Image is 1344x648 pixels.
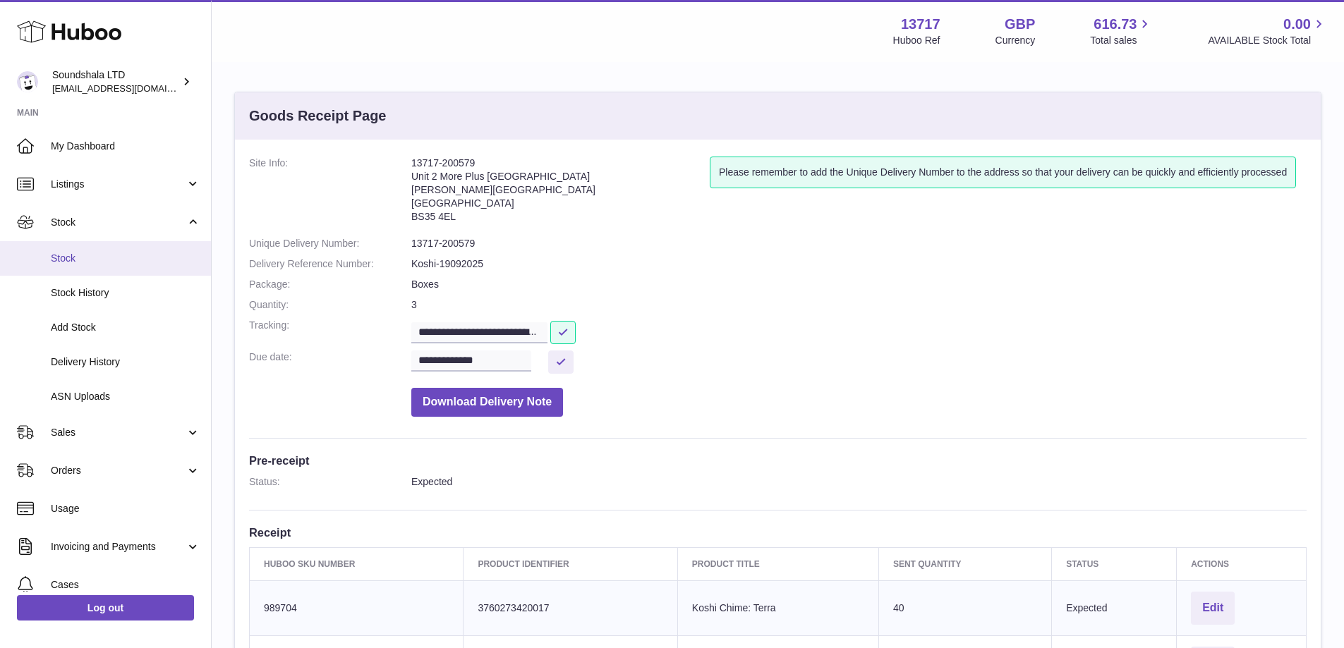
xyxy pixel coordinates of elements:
[51,252,200,265] span: Stock
[893,34,940,47] div: Huboo Ref
[17,595,194,621] a: Log out
[249,157,411,230] dt: Site Info:
[249,475,411,489] dt: Status:
[901,15,940,34] strong: 13717
[1005,15,1035,34] strong: GBP
[411,298,1307,312] dd: 3
[995,34,1036,47] div: Currency
[1283,15,1311,34] span: 0.00
[1052,547,1177,580] th: Status
[411,257,1307,271] dd: Koshi-19092025
[411,237,1307,250] dd: 13717-200579
[249,298,411,312] dt: Quantity:
[1052,580,1177,635] td: Expected
[51,286,200,300] span: Stock History
[249,319,411,343] dt: Tracking:
[51,140,200,153] span: My Dashboard
[1090,34,1153,47] span: Total sales
[249,453,1307,468] h3: Pre-receipt
[411,157,710,230] address: 13717-200579 Unit 2 More Plus [GEOGRAPHIC_DATA] [PERSON_NAME][GEOGRAPHIC_DATA] [GEOGRAPHIC_DATA] ...
[250,547,464,580] th: Huboo SKU Number
[464,580,677,635] td: 3760273420017
[249,106,387,126] h3: Goods Receipt Page
[878,580,1051,635] td: 40
[51,464,186,477] span: Orders
[878,547,1051,580] th: Sent Quantity
[249,278,411,291] dt: Package:
[677,547,878,580] th: Product title
[51,390,200,403] span: ASN Uploads
[1208,15,1327,47] a: 0.00 AVAILABLE Stock Total
[17,71,38,92] img: sales@sound-shala.com
[249,237,411,250] dt: Unique Delivery Number:
[1090,15,1153,47] a: 616.73 Total sales
[411,475,1307,489] dd: Expected
[250,580,464,635] td: 989704
[249,257,411,271] dt: Delivery Reference Number:
[411,388,563,417] button: Download Delivery Note
[464,547,677,580] th: Product Identifier
[51,578,200,592] span: Cases
[1208,34,1327,47] span: AVAILABLE Stock Total
[411,278,1307,291] dd: Boxes
[51,321,200,334] span: Add Stock
[710,157,1296,188] div: Please remember to add the Unique Delivery Number to the address so that your delivery can be qui...
[51,426,186,439] span: Sales
[1191,592,1235,625] button: Edit
[249,525,1307,540] h3: Receipt
[249,350,411,374] dt: Due date:
[52,82,207,94] span: [EMAIL_ADDRESS][DOMAIN_NAME]
[51,502,200,515] span: Usage
[51,540,186,554] span: Invoicing and Payments
[1177,547,1307,580] th: Actions
[677,580,878,635] td: Koshi Chime: Terra
[51,355,200,369] span: Delivery History
[52,68,179,95] div: Soundshala LTD
[51,216,186,229] span: Stock
[51,178,186,191] span: Listings
[1094,15,1137,34] span: 616.73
